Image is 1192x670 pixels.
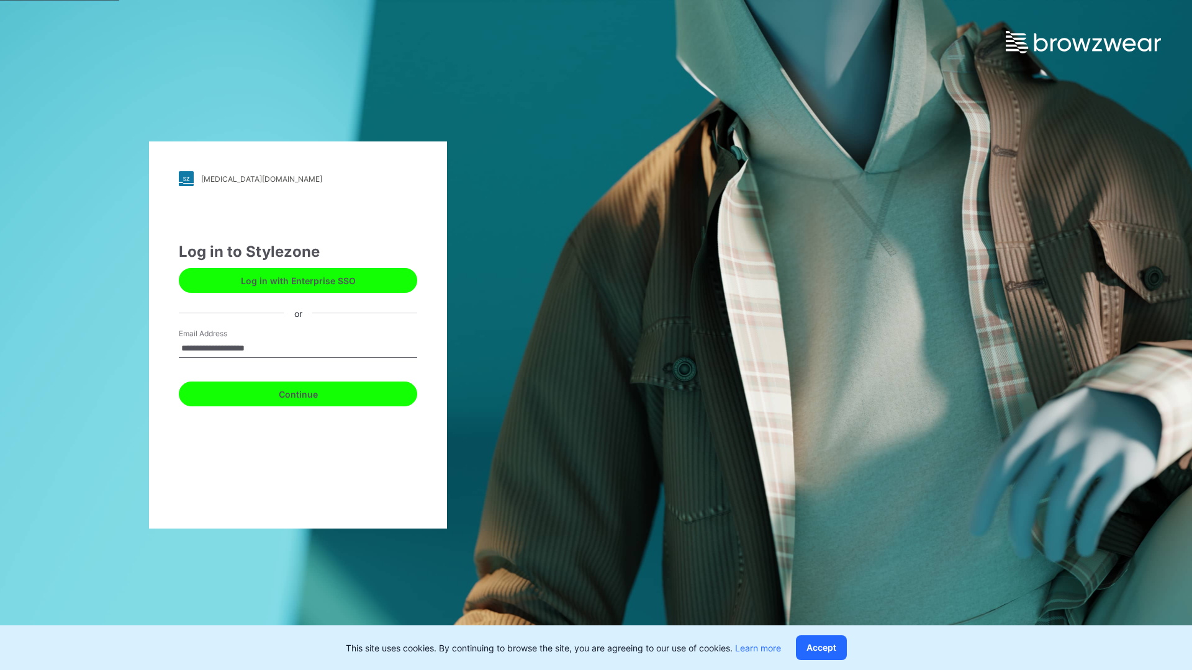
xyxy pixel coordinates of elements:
[179,328,266,339] label: Email Address
[1006,31,1161,53] img: browzwear-logo.e42bd6dac1945053ebaf764b6aa21510.svg
[179,171,417,186] a: [MEDICAL_DATA][DOMAIN_NAME]
[796,635,847,660] button: Accept
[201,174,322,184] div: [MEDICAL_DATA][DOMAIN_NAME]
[735,643,781,653] a: Learn more
[179,241,417,263] div: Log in to Stylezone
[179,171,194,186] img: stylezone-logo.562084cfcfab977791bfbf7441f1a819.svg
[346,641,781,654] p: This site uses cookies. By continuing to browse the site, you are agreeing to our use of cookies.
[284,306,312,319] div: or
[179,268,417,293] button: Log in with Enterprise SSO
[179,382,417,406] button: Continue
